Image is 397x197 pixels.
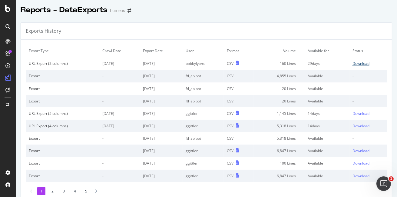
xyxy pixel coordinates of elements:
td: - [349,95,387,107]
td: CSV [224,95,254,107]
td: Volume [254,45,305,57]
div: CSV [227,161,233,166]
td: [DATE] [100,107,140,120]
td: - [100,145,140,157]
div: URL Export (5 columns) [29,111,97,116]
a: Download [352,111,384,116]
td: [DATE] [140,107,183,120]
td: Crawl Date [100,45,140,57]
td: - [100,132,140,145]
div: Download [352,61,369,66]
div: Available [308,148,346,153]
div: Download [352,111,369,116]
a: Download [352,148,384,153]
td: [DATE] [140,120,183,132]
td: Format [224,45,254,57]
td: 5,318 Lines [254,132,305,145]
iframe: Intercom live chat [376,176,391,191]
div: Download [352,148,369,153]
a: Download [352,173,384,179]
td: - [100,82,140,95]
td: ggittler [183,120,224,132]
td: [DATE] [140,82,183,95]
li: 1 [37,187,45,195]
td: 14 days [305,120,349,132]
div: Download [352,173,369,179]
td: - [349,82,387,95]
div: CSV [227,61,233,66]
td: ggittler [183,107,224,120]
td: 6,847 Lines [254,145,305,157]
div: Export [29,98,97,104]
td: 4,855 Lines [254,70,305,82]
td: ftl_apibot [183,95,224,107]
span: 1 [389,176,394,181]
td: ggittler [183,170,224,182]
td: Export Type [26,45,100,57]
td: [DATE] [140,132,183,145]
td: [DATE] [140,95,183,107]
td: [DATE] [140,170,183,182]
div: Reports - DataExports [21,5,108,15]
td: 5,318 Lines [254,120,305,132]
td: - [100,95,140,107]
a: Download [352,161,384,166]
div: arrow-right-arrow-left [127,8,131,13]
div: Available [308,173,346,179]
td: 160 Lines [254,57,305,70]
td: Export Date [140,45,183,57]
li: 5 [82,187,90,195]
td: ftl_apibot [183,70,224,82]
td: - [100,157,140,169]
div: Export [29,86,97,91]
td: [DATE] [140,157,183,169]
td: [DATE] [100,57,140,70]
li: 3 [60,187,68,195]
td: [DATE] [140,57,183,70]
td: 1,145 Lines [254,107,305,120]
li: 2 [48,187,57,195]
td: - [349,132,387,145]
td: Available for [305,45,349,57]
div: Available [308,161,346,166]
td: ftl_apibot [183,82,224,95]
td: 100 Lines [254,157,305,169]
div: CSV [227,123,233,129]
li: 4 [71,187,79,195]
div: Export [29,73,97,78]
td: 29 days [305,57,349,70]
td: 14 days [305,107,349,120]
a: Download [352,61,384,66]
td: - [100,170,140,182]
div: Exports History [26,28,61,35]
div: Export [29,173,97,179]
div: CSV [227,148,233,153]
div: Available [308,86,346,91]
td: ggittler [183,145,224,157]
td: CSV [224,70,254,82]
td: - [349,70,387,82]
div: Available [308,73,346,78]
td: CSV [224,132,254,145]
td: bobbylyons [183,57,224,70]
td: [DATE] [140,70,183,82]
div: Export [29,136,97,141]
td: User [183,45,224,57]
td: Status [349,45,387,57]
div: Download [352,161,369,166]
div: CSV [227,173,233,179]
td: - [100,70,140,82]
div: CSV [227,111,233,116]
td: [DATE] [140,145,183,157]
div: Export [29,148,97,153]
td: 20 Lines [254,95,305,107]
td: 6,847 Lines [254,170,305,182]
a: Download [352,123,384,129]
div: Download [352,123,369,129]
div: Export [29,161,97,166]
div: Lumens [110,8,125,14]
td: [DATE] [100,120,140,132]
td: 20 Lines [254,82,305,95]
td: ftl_apibot [183,132,224,145]
td: ggittler [183,157,224,169]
